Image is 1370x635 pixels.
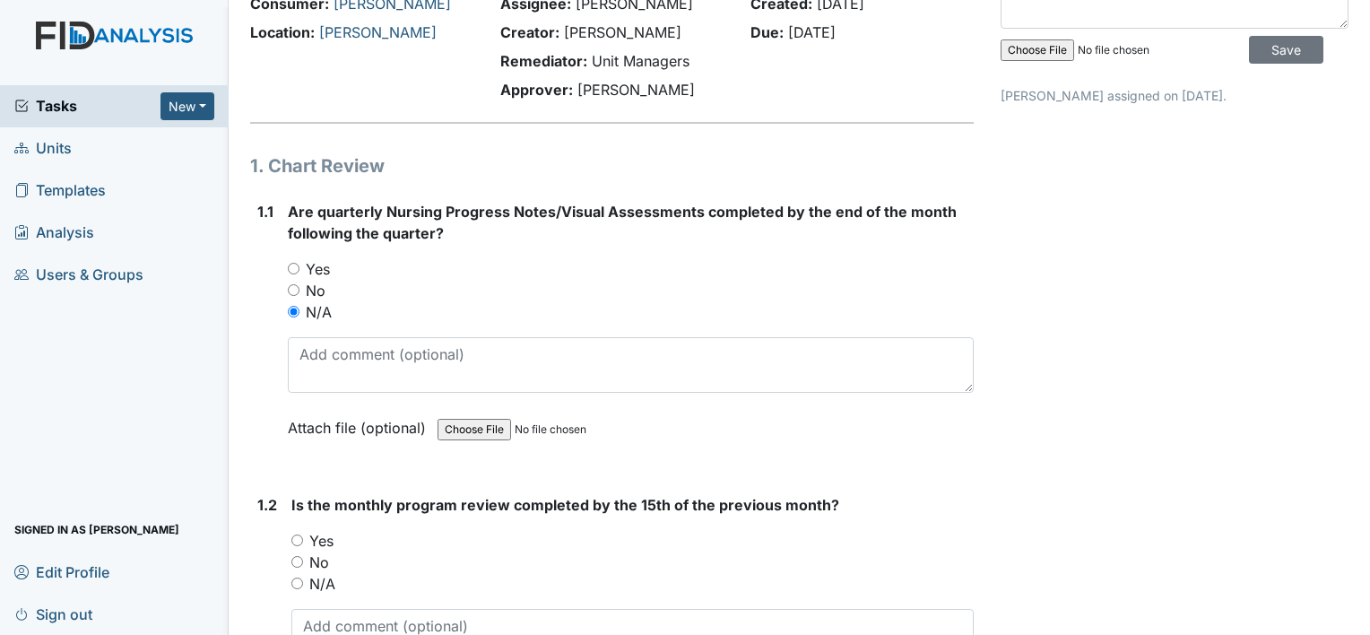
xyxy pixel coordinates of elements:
span: Users & Groups [14,261,143,289]
h1: 1. Chart Review [250,152,974,179]
button: New [160,92,214,120]
label: Yes [306,258,330,280]
strong: Due: [750,23,784,41]
a: Tasks [14,95,160,117]
label: No [309,552,329,573]
span: [DATE] [788,23,836,41]
span: Units [14,135,72,162]
span: Signed in as [PERSON_NAME] [14,516,179,544]
input: Yes [291,535,303,546]
span: Unit Managers [592,52,689,70]
strong: Creator: [500,23,559,41]
span: [PERSON_NAME] [577,81,695,99]
input: No [288,284,299,296]
strong: Remediator: [500,52,587,70]
span: Sign out [14,600,92,628]
input: Yes [288,263,299,274]
input: N/A [291,578,303,589]
label: N/A [309,573,335,595]
span: Is the monthly program review completed by the 15th of the previous month? [291,496,839,514]
span: Templates [14,177,106,204]
a: [PERSON_NAME] [319,23,437,41]
label: Attach file (optional) [288,407,433,439]
label: Yes [309,530,334,552]
span: Analysis [14,219,94,247]
strong: Approver: [500,81,573,99]
span: Edit Profile [14,558,109,586]
label: 1.1 [257,201,273,222]
label: N/A [306,301,332,323]
span: Are quarterly Nursing Progress Notes/Visual Assessments completed by the end of the month followi... [288,203,957,242]
input: No [291,556,303,568]
input: N/A [288,306,299,317]
strong: Location: [250,23,315,41]
label: No [306,280,325,301]
p: [PERSON_NAME] assigned on [DATE]. [1001,86,1348,105]
label: 1.2 [257,494,277,516]
input: Save [1249,36,1323,64]
span: [PERSON_NAME] [564,23,681,41]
